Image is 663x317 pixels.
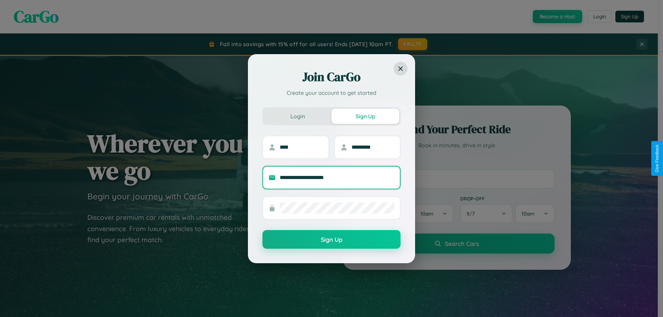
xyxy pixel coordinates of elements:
p: Create your account to get started [262,89,401,97]
button: Sign Up [262,230,401,249]
h2: Join CarGo [262,69,401,85]
button: Sign Up [331,109,399,124]
button: Login [264,109,331,124]
div: Give Feedback [655,145,660,172]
